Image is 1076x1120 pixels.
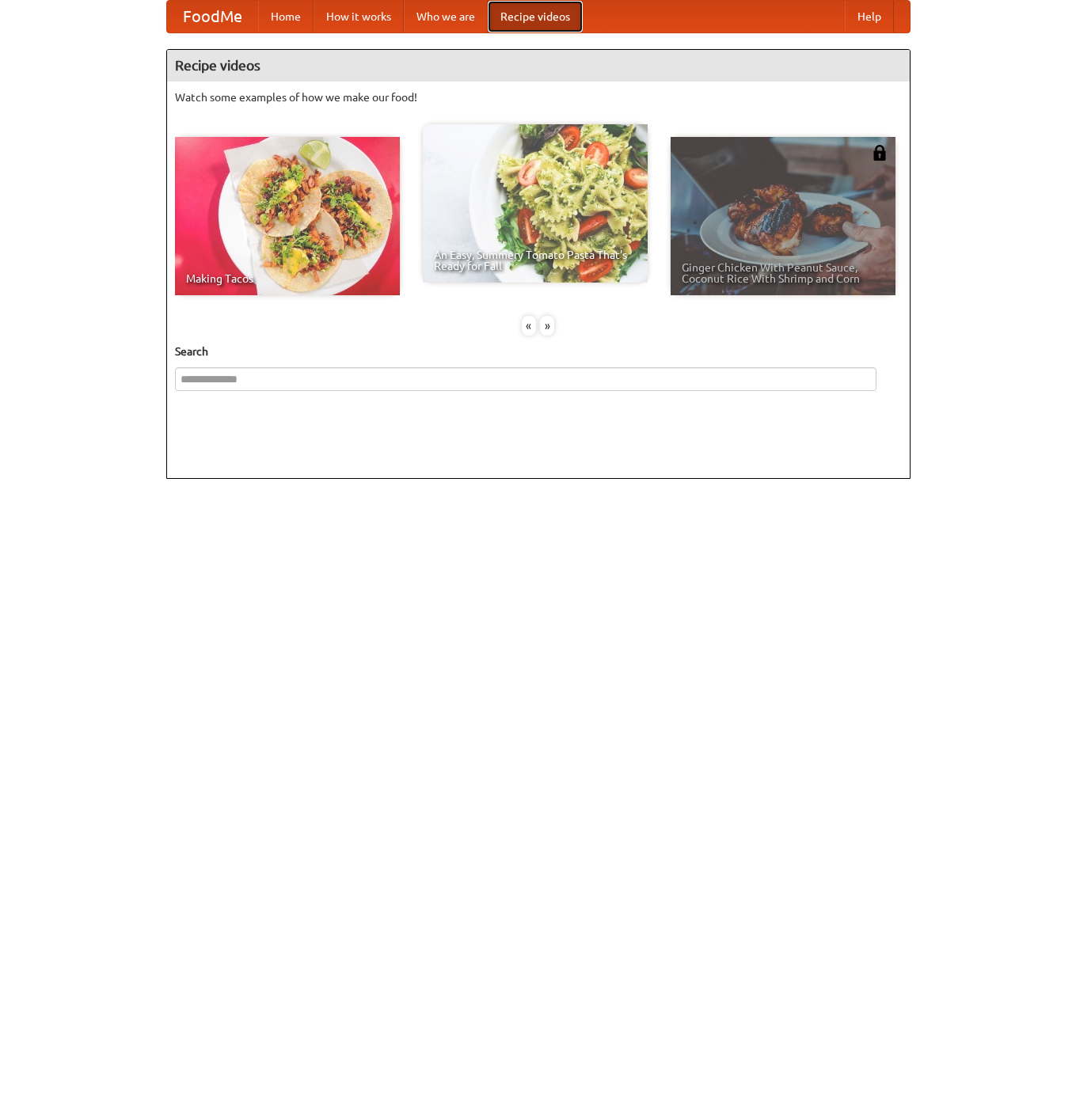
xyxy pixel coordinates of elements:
a: Help [845,1,894,32]
a: An Easy, Summery Tomato Pasta That's Ready for Fall [423,124,648,283]
a: How it works [314,1,404,32]
h4: Recipe videos [167,50,910,82]
a: Recipe videos [488,1,583,32]
p: Watch some examples of how we make our food! [175,89,902,105]
a: Home [258,1,314,32]
div: » [540,316,554,336]
span: An Easy, Summery Tomato Pasta That's Ready for Fall [434,249,637,271]
a: FoodMe [167,1,258,32]
a: Who we are [404,1,488,32]
div: « [522,316,536,336]
img: 483408.png [872,145,888,161]
span: Making Tacos [186,273,389,284]
a: Making Tacos [175,137,400,295]
h5: Search [175,344,902,359]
